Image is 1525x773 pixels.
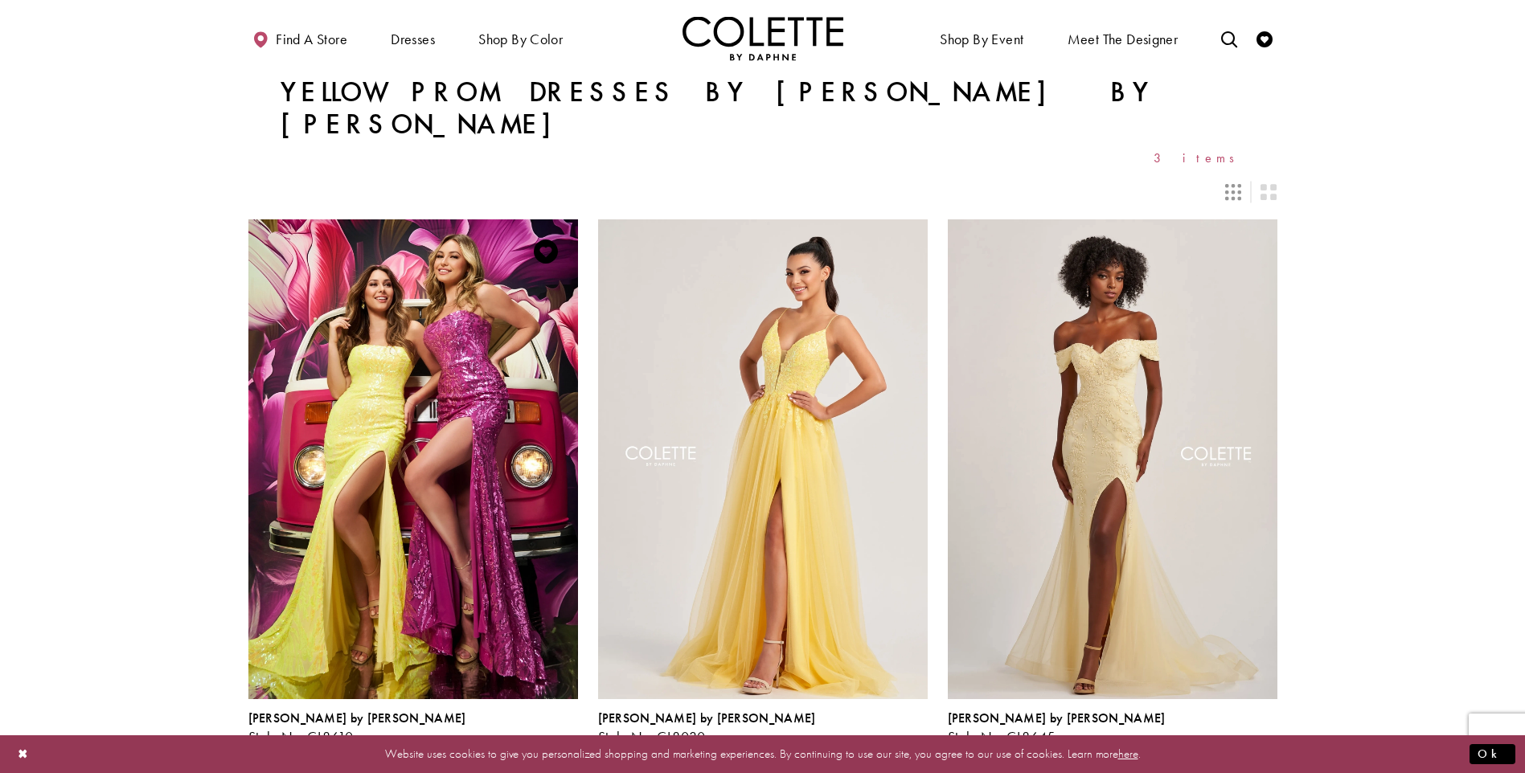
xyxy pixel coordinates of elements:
[10,740,37,768] button: Close Dialog
[940,31,1023,47] span: Shop By Event
[387,16,439,60] span: Dresses
[248,219,578,698] a: Visit Colette by Daphne Style No. CL8610 Page
[948,219,1277,698] a: Visit Colette by Daphne Style No. CL8645 Page
[281,76,1245,141] h1: Yellow Prom Dresses by [PERSON_NAME] by [PERSON_NAME]
[478,31,563,47] span: Shop by color
[1118,746,1138,762] a: here
[116,743,1409,765] p: Website uses cookies to give you personalized shopping and marketing experiences. By continuing t...
[598,219,928,698] a: Visit Colette by Daphne Style No. CL8030 Page
[1064,16,1183,60] a: Meet the designer
[1261,184,1277,200] span: Switch layout to 2 columns
[936,16,1027,60] span: Shop By Event
[529,235,563,268] a: Add to Wishlist
[1154,151,1245,165] span: 3 items
[598,710,816,726] span: [PERSON_NAME] by [PERSON_NAME]
[276,31,347,47] span: Find a store
[248,710,466,726] span: [PERSON_NAME] by [PERSON_NAME]
[248,219,1277,763] div: Product List
[948,710,1166,726] span: [PERSON_NAME] by [PERSON_NAME]
[683,16,843,60] img: Colette by Daphne
[474,16,567,60] span: Shop by color
[948,711,1166,745] div: Colette by Daphne Style No. CL8645
[1217,16,1241,60] a: Toggle search
[1225,184,1241,200] span: Switch layout to 3 columns
[1470,744,1515,764] button: Submit Dialog
[248,16,351,60] a: Find a store
[1068,31,1179,47] span: Meet the designer
[683,16,843,60] a: Visit Home Page
[248,711,466,745] div: Colette by Daphne Style No. CL8610
[1252,16,1277,60] a: Check Wishlist
[598,711,816,745] div: Colette by Daphne Style No. CL8030
[391,31,435,47] span: Dresses
[239,174,1287,210] div: Layout Controls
